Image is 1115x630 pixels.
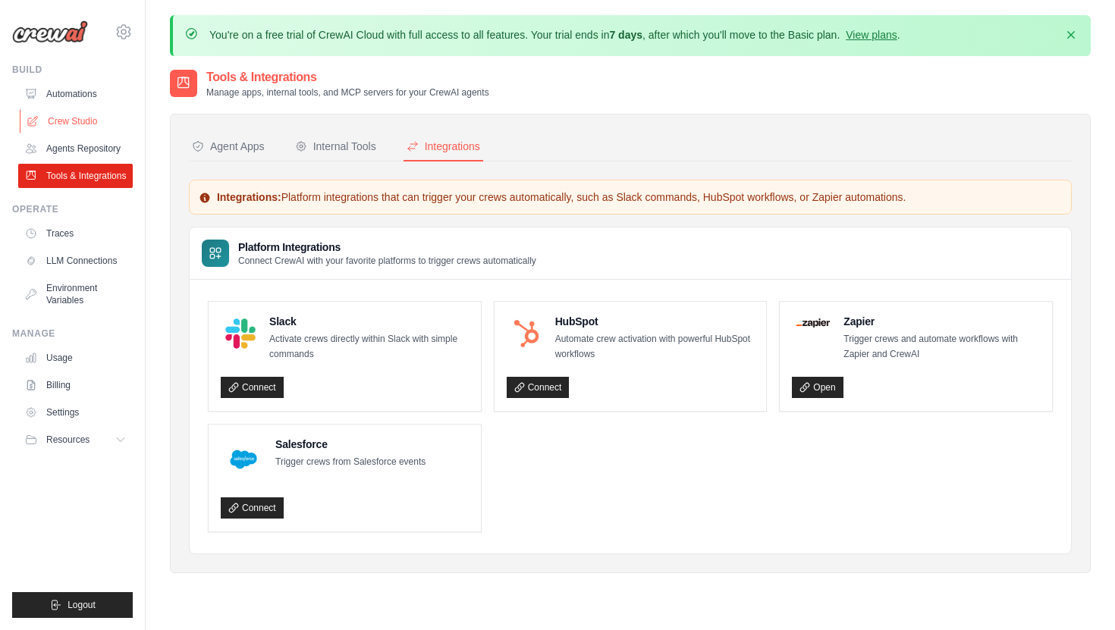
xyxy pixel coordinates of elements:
[46,434,90,446] span: Resources
[555,332,755,362] p: Automate crew activation with powerful HubSpot workflows
[18,400,133,425] a: Settings
[555,314,755,329] h4: HubSpot
[269,332,469,362] p: Activate crews directly within Slack with simple commands
[206,86,489,99] p: Manage apps, internal tools, and MCP servers for your CrewAI agents
[295,139,376,154] div: Internal Tools
[846,29,897,41] a: View plans
[12,20,88,43] img: Logo
[511,318,542,349] img: HubSpot Logo
[404,133,483,161] button: Integrations
[18,276,133,312] a: Environment Variables
[18,136,133,161] a: Agents Repository
[238,255,536,267] p: Connect CrewAI with your favorite platforms to trigger crews automatically
[192,139,265,154] div: Agent Apps
[18,249,133,273] a: LLM Connections
[18,82,133,106] a: Automations
[18,346,133,370] a: Usage
[199,190,1062,205] p: Platform integrations that can trigger your crews automatically, such as Slack commands, HubSpot ...
[18,428,133,452] button: Resources
[189,133,268,161] button: Agent Apps
[843,332,1040,362] p: Trigger crews and automate workflows with Zapier and CrewAI
[209,27,900,42] p: You're on a free trial of CrewAI Cloud with full access to all features. Your trial ends in , aft...
[843,314,1040,329] h4: Zapier
[238,240,536,255] h3: Platform Integrations
[275,455,426,470] p: Trigger crews from Salesforce events
[221,377,284,398] a: Connect
[292,133,379,161] button: Internal Tools
[269,314,469,329] h4: Slack
[20,109,134,133] a: Crew Studio
[12,203,133,215] div: Operate
[18,221,133,246] a: Traces
[275,437,426,452] h4: Salesforce
[68,599,96,611] span: Logout
[796,318,830,328] img: Zapier Logo
[225,318,256,349] img: Slack Logo
[609,29,642,41] strong: 7 days
[507,377,570,398] a: Connect
[12,592,133,618] button: Logout
[18,164,133,188] a: Tools & Integrations
[221,497,284,519] a: Connect
[792,377,843,398] a: Open
[12,64,133,76] div: Build
[225,441,262,478] img: Salesforce Logo
[206,68,489,86] h2: Tools & Integrations
[18,373,133,397] a: Billing
[217,191,281,203] strong: Integrations:
[12,328,133,340] div: Manage
[407,139,480,154] div: Integrations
